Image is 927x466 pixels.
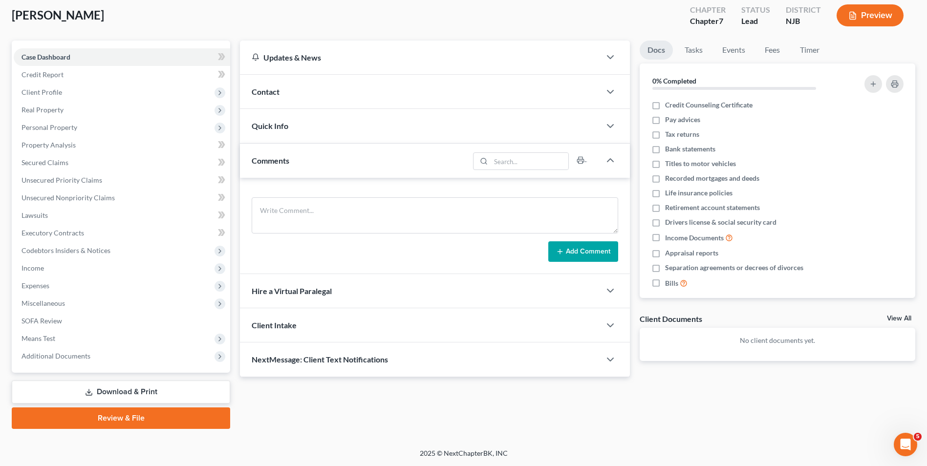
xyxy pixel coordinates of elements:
[22,317,62,325] span: SOFA Review
[665,144,715,154] span: Bank statements
[665,115,700,125] span: Pay advices
[665,129,699,139] span: Tax returns
[14,312,230,330] a: SOFA Review
[14,171,230,189] a: Unsecured Priority Claims
[12,407,230,429] a: Review & File
[14,207,230,224] a: Lawsuits
[252,121,288,130] span: Quick Info
[757,41,788,60] a: Fees
[741,4,770,16] div: Status
[252,320,297,330] span: Client Intake
[22,88,62,96] span: Client Profile
[665,278,678,288] span: Bills
[665,217,776,227] span: Drivers license & social security card
[22,264,44,272] span: Income
[22,281,49,290] span: Expenses
[786,4,821,16] div: District
[185,448,742,466] div: 2025 © NextChapterBK, INC
[548,241,618,262] button: Add Comment
[14,189,230,207] a: Unsecured Nonpriority Claims
[22,229,84,237] span: Executory Contracts
[741,16,770,27] div: Lead
[894,433,917,456] iframe: Intercom live chat
[22,246,110,254] span: Codebtors Insiders & Notices
[491,153,568,169] input: Search...
[677,41,711,60] a: Tasks
[14,66,230,84] a: Credit Report
[14,154,230,171] a: Secured Claims
[665,188,733,198] span: Life insurance policies
[252,355,388,364] span: NextMessage: Client Text Notifications
[665,159,736,169] span: Titles to motor vehicles
[652,77,696,85] strong: 0% Completed
[14,136,230,154] a: Property Analysis
[665,233,724,243] span: Income Documents
[14,224,230,242] a: Executory Contracts
[22,334,55,342] span: Means Test
[887,315,911,322] a: View All
[252,52,589,63] div: Updates & News
[22,70,64,79] span: Credit Report
[837,4,904,26] button: Preview
[647,336,907,345] p: No client documents yet.
[665,263,803,273] span: Separation agreements or decrees of divorces
[665,100,753,110] span: Credit Counseling Certificate
[665,248,718,258] span: Appraisal reports
[22,352,90,360] span: Additional Documents
[12,381,230,403] a: Download & Print
[252,156,289,165] span: Comments
[22,123,77,131] span: Personal Property
[22,141,76,149] span: Property Analysis
[14,48,230,66] a: Case Dashboard
[22,176,102,184] span: Unsecured Priority Claims
[690,16,726,27] div: Chapter
[640,314,702,324] div: Client Documents
[22,211,48,219] span: Lawsuits
[690,4,726,16] div: Chapter
[914,433,922,441] span: 5
[719,16,723,25] span: 7
[22,158,68,167] span: Secured Claims
[22,193,115,202] span: Unsecured Nonpriority Claims
[665,173,759,183] span: Recorded mortgages and deeds
[252,286,332,296] span: Hire a Virtual Paralegal
[22,53,70,61] span: Case Dashboard
[252,87,280,96] span: Contact
[22,106,64,114] span: Real Property
[792,41,827,60] a: Timer
[786,16,821,27] div: NJB
[12,8,104,22] span: [PERSON_NAME]
[640,41,673,60] a: Docs
[714,41,753,60] a: Events
[665,203,760,212] span: Retirement account statements
[22,299,65,307] span: Miscellaneous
